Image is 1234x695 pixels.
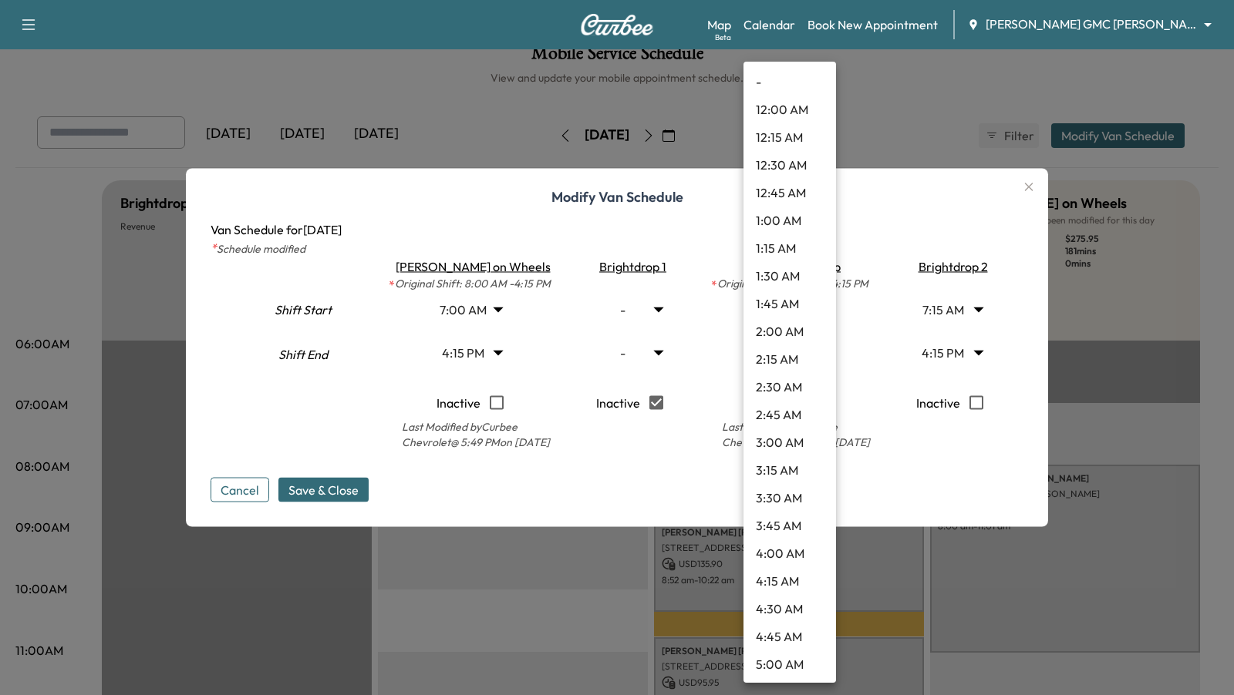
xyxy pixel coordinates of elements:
li: 12:30 AM [743,151,836,179]
li: 2:45 AM [743,401,836,428]
li: 3:45 AM [743,512,836,539]
li: 12:45 AM [743,179,836,206]
li: 12:00 AM [743,96,836,123]
li: 4:00 AM [743,539,836,567]
li: 4:45 AM [743,623,836,650]
li: 1:30 AM [743,262,836,290]
li: 5:00 AM [743,650,836,678]
li: 4:30 AM [743,595,836,623]
li: 3:30 AM [743,484,836,512]
li: 2:30 AM [743,373,836,401]
li: 1:45 AM [743,290,836,317]
li: - [743,68,836,96]
li: 2:15 AM [743,345,836,373]
li: 3:00 AM [743,428,836,456]
li: 3:15 AM [743,456,836,484]
li: 2:00 AM [743,317,836,345]
li: 12:15 AM [743,123,836,151]
li: 1:15 AM [743,234,836,262]
li: 4:15 AM [743,567,836,595]
li: 1:00 AM [743,206,836,234]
